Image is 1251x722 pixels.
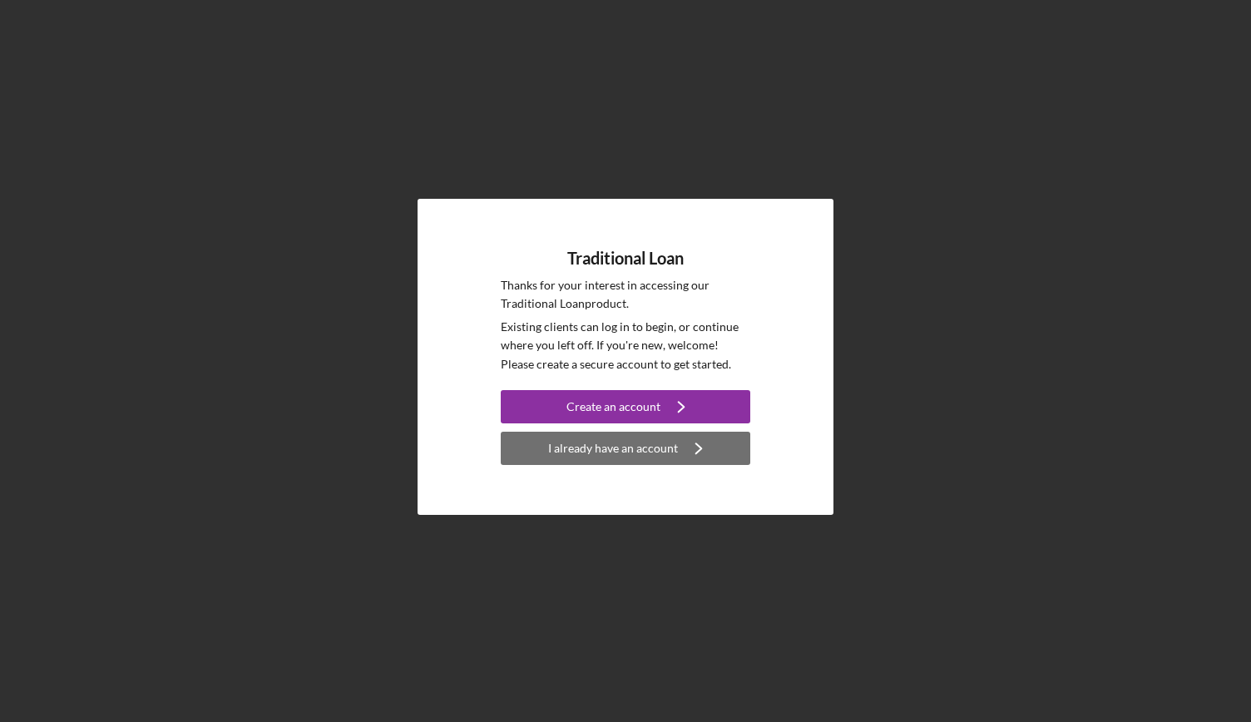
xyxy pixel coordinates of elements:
button: Create an account [501,390,750,423]
p: Existing clients can log in to begin, or continue where you left off. If you're new, welcome! Ple... [501,318,750,373]
a: Create an account [501,390,750,428]
div: Create an account [566,390,660,423]
button: I already have an account [501,432,750,465]
h4: Traditional Loan [567,249,684,268]
div: I already have an account [548,432,678,465]
p: Thanks for your interest in accessing our Traditional Loan product. [501,276,750,314]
